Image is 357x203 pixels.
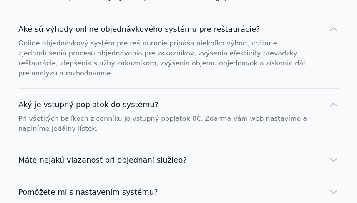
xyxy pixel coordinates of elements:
span: Aké sú výhody online objednávkového systému pre reštaurácie? [18,23,260,35]
button: Aké sú výhody online objednávkového systému pre reštaurácie? [18,23,339,35]
p: Pri všetkých balíkoch z cenníku je vstupný poplatok 0€. Zdarma Vám web nastavíme a naplníme jedál... [18,114,319,134]
span: Máte nejakú viazanosť pri objednaní služieb? [18,154,187,166]
button: Aký je vstupný poplatok do systému? [18,99,339,110]
span: Aký je vstupný poplatok do systému? [18,99,158,110]
p: Online objednávkový systém pre reštaurácie prináša niekoľko výhod, vrátane zjednodušenia procesu ... [18,38,319,78]
button: Pomôžete mi s nastavením systému? [18,186,339,198]
button: Máte nejakú viazanosť pri objednaní služieb? [18,154,339,166]
span: Pomôžete mi s nastavením systému? [18,186,158,198]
